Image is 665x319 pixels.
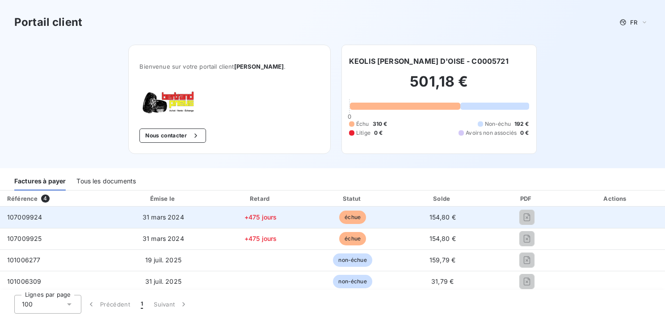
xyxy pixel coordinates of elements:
span: 192 € [514,120,529,128]
div: Retard [216,194,306,203]
span: 0 [348,113,351,120]
button: 1 [135,295,148,314]
div: Factures à payer [14,172,66,191]
span: 107009924 [7,213,42,221]
span: Bienvenue sur votre portail client . [139,63,320,70]
span: 31 mars 2024 [143,235,184,242]
span: 101006277 [7,256,40,264]
span: 4 [41,195,49,203]
button: Nous contacter [139,128,206,143]
span: 31 juil. 2025 [145,278,181,285]
span: 1 [141,300,143,309]
span: +475 jours [244,235,277,242]
img: Company logo [139,91,197,114]
span: 19 juil. 2025 [145,256,181,264]
button: Suivant [148,295,194,314]
span: 154,80 € [429,235,456,242]
h3: Portail client [14,14,82,30]
span: 31 mars 2024 [143,213,184,221]
span: non-échue [333,275,372,288]
span: Litige [356,129,370,137]
span: [PERSON_NAME] [234,63,284,70]
span: 31,79 € [431,278,454,285]
span: 0 € [520,129,529,137]
span: 154,80 € [429,213,456,221]
div: Émise le [114,194,212,203]
span: échue [339,232,366,245]
div: Actions [568,194,663,203]
span: FR [630,19,637,26]
div: Solde [400,194,485,203]
span: 100 [22,300,33,309]
button: Précédent [81,295,135,314]
div: Référence [7,195,38,202]
h2: 501,18 € [349,73,529,99]
span: non-échue [333,253,372,267]
span: 310 € [373,120,387,128]
span: 159,79 € [429,256,455,264]
div: Statut [309,194,396,203]
div: Tous les documents [76,172,136,191]
span: échue [339,211,366,224]
span: Avoirs non associés [466,129,517,137]
span: Non-échu [485,120,511,128]
span: +475 jours [244,213,277,221]
h6: KEOLIS [PERSON_NAME] D'OISE - C0005721 [349,56,509,66]
div: PDF [488,194,564,203]
span: 0 € [374,129,383,137]
span: 107009925 [7,235,42,242]
span: 101006309 [7,278,41,285]
span: Échu [356,120,369,128]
